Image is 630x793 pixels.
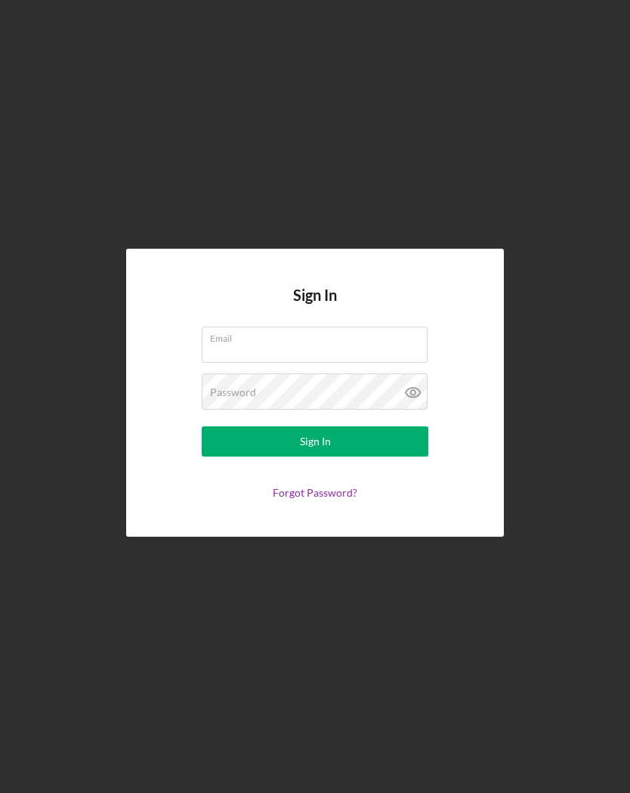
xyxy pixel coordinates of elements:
button: Sign In [202,426,428,457]
div: Sign In [300,426,331,457]
label: Password [210,386,256,398]
a: Forgot Password? [273,486,357,499]
label: Email [210,327,428,344]
h4: Sign In [293,287,337,327]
